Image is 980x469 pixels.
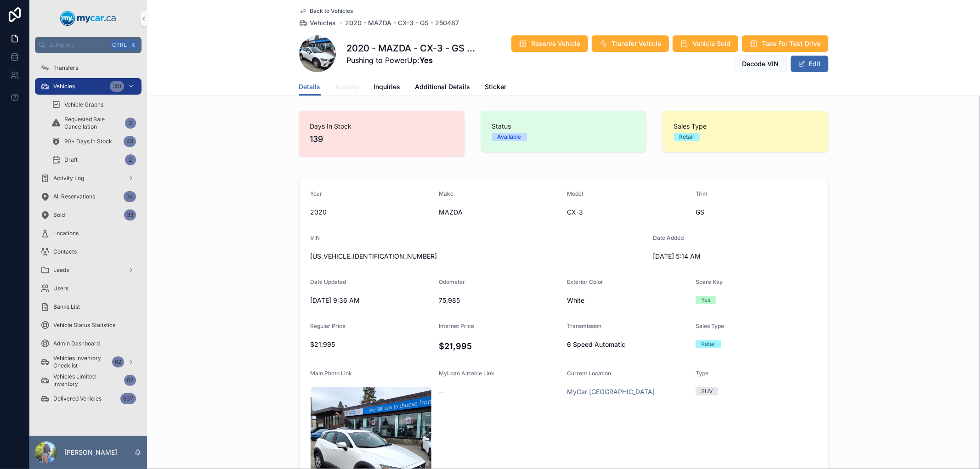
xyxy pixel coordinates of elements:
[64,116,121,130] span: Requested Sale Cancellation
[35,335,142,352] a: Admin Dashboard
[35,207,142,223] a: Sold33
[696,190,708,197] span: Trim
[124,375,136,386] div: 62
[311,252,646,261] span: [US_VEHICLE_IDENTIFICATION_NUMBER]
[130,41,137,49] span: K
[311,296,432,305] span: [DATE] 9:36 AM
[35,188,142,205] a: All Reservations34
[311,370,352,377] span: Main Photo Link
[35,78,142,95] a: Vehicles351
[310,133,453,146] span: 139
[492,122,635,131] span: Status
[762,39,821,48] span: Take For Test Drive
[347,42,480,55] h1: 2020 - MAZDA - CX-3 - GS - 250487
[485,82,507,91] span: Sticker
[35,390,142,407] a: Delivered Vehicles607
[567,278,604,285] span: Exterior Color
[415,79,470,97] a: Additional Details
[693,39,731,48] span: Vehicle Sold
[35,170,142,186] a: Activity Log
[701,296,710,304] div: Yes
[35,225,142,242] a: Locations
[511,35,588,52] button: Reserve Vehicle
[374,82,401,91] span: Inquiries
[701,387,713,396] div: SUV
[374,79,401,97] a: Inquiries
[53,340,100,347] span: Admin Dashboard
[439,208,560,217] span: MAZDA
[612,39,662,48] span: Transfer Vehicle
[46,115,142,131] a: Requested Sale Cancellation3
[335,79,359,97] a: Activity
[53,83,75,90] span: Vehicles
[420,56,433,65] strong: Yes
[701,340,716,348] div: Retail
[310,18,336,28] span: Vehicles
[53,248,77,255] span: Contacts
[696,208,817,217] span: GS
[311,208,432,217] span: 2020
[532,39,581,48] span: Reserve Vehicle
[311,234,320,241] span: VIN
[110,81,124,92] div: 351
[673,35,738,52] button: Vehicle Sold
[125,118,136,129] div: 3
[53,355,108,369] span: Vehicles Inventory Checklist
[567,340,688,349] span: 6 Speed Automatic
[567,208,688,217] span: CX-3
[35,60,142,76] a: Transfers
[124,136,136,147] div: 49
[567,387,655,396] a: MyCar [GEOGRAPHIC_DATA]
[299,79,321,96] a: Details
[46,133,142,150] a: 90+ Days In Stock49
[35,262,142,278] a: Leads
[124,191,136,202] div: 34
[125,154,136,165] div: 2
[299,18,336,28] a: Vehicles
[498,133,521,141] div: Available
[64,156,78,164] span: Draft
[592,35,669,52] button: Transfer Vehicle
[49,41,108,49] span: Jump to...
[311,278,346,285] span: Date Updated
[653,252,774,261] span: [DATE] 5:14 AM
[439,387,444,396] span: --
[53,175,84,182] span: Activity Log
[64,101,103,108] span: Vehicle Graphs
[439,190,453,197] span: Make
[310,7,353,15] span: Back to Vehicles
[485,79,507,97] a: Sticker
[439,296,560,305] span: 75,985
[53,285,68,292] span: Users
[567,296,688,305] span: White
[439,340,560,352] h4: $21,995
[46,152,142,168] a: Draft2
[299,82,321,91] span: Details
[35,317,142,333] a: Vehicle Status Statistics
[310,122,453,131] span: Days In Stock
[60,11,116,26] img: App logo
[346,18,459,28] a: 2020 - MAZDA - CX-3 - GS - 250487
[567,322,602,329] span: Transmission
[791,56,828,72] button: Edit
[347,55,480,66] span: Pushing to PowerUp:
[567,190,583,197] span: Model
[64,448,117,457] p: [PERSON_NAME]
[439,278,465,285] span: Odometer
[53,395,102,402] span: Delivered Vehicles
[299,7,353,15] a: Back to Vehicles
[696,278,723,285] span: Spare Key
[335,82,359,91] span: Activity
[35,280,142,297] a: Users
[53,211,65,219] span: Sold
[29,53,147,419] div: scrollable content
[35,354,142,370] a: Vehicles Inventory Checklist62
[53,303,80,311] span: Banks List
[53,64,78,72] span: Transfers
[567,370,612,377] span: Current Location
[53,230,79,237] span: Locations
[112,356,124,367] div: 62
[53,193,95,200] span: All Reservations
[53,322,115,329] span: Vehicle Status Statistics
